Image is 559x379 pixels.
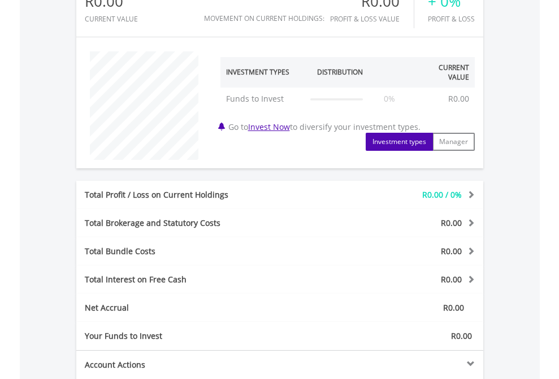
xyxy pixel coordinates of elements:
div: Total Brokerage and Statutory Costs [76,217,314,229]
div: CURRENT VALUE [85,15,138,23]
th: Current Value [411,57,475,88]
div: Profit & Loss Value [330,15,414,23]
div: Your Funds to Invest [76,330,280,342]
a: Invest Now [248,121,290,132]
span: R0.00 [441,274,462,285]
td: R0.00 [443,88,475,110]
th: Investment Types [220,57,305,88]
div: Total Bundle Costs [76,246,314,257]
div: Profit & Loss [428,15,475,23]
span: R0.00 [441,246,462,256]
span: R0.00 [441,217,462,228]
div: Net Accrual [76,302,314,313]
button: Investment types [366,133,433,151]
span: R0.00 [451,330,472,341]
td: Funds to Invest [220,88,305,110]
span: R0.00 / 0% [422,189,462,200]
span: R0.00 [443,302,464,313]
div: Total Profit / Loss on Current Holdings [76,189,314,201]
td: 0% [369,88,411,110]
div: Go to to diversify your investment types. [212,46,483,151]
div: Account Actions [76,359,280,371]
div: Total Interest on Free Cash [76,274,314,285]
div: Movement on Current Holdings: [204,15,324,22]
button: Manager [432,133,475,151]
div: Distribution [317,67,363,77]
